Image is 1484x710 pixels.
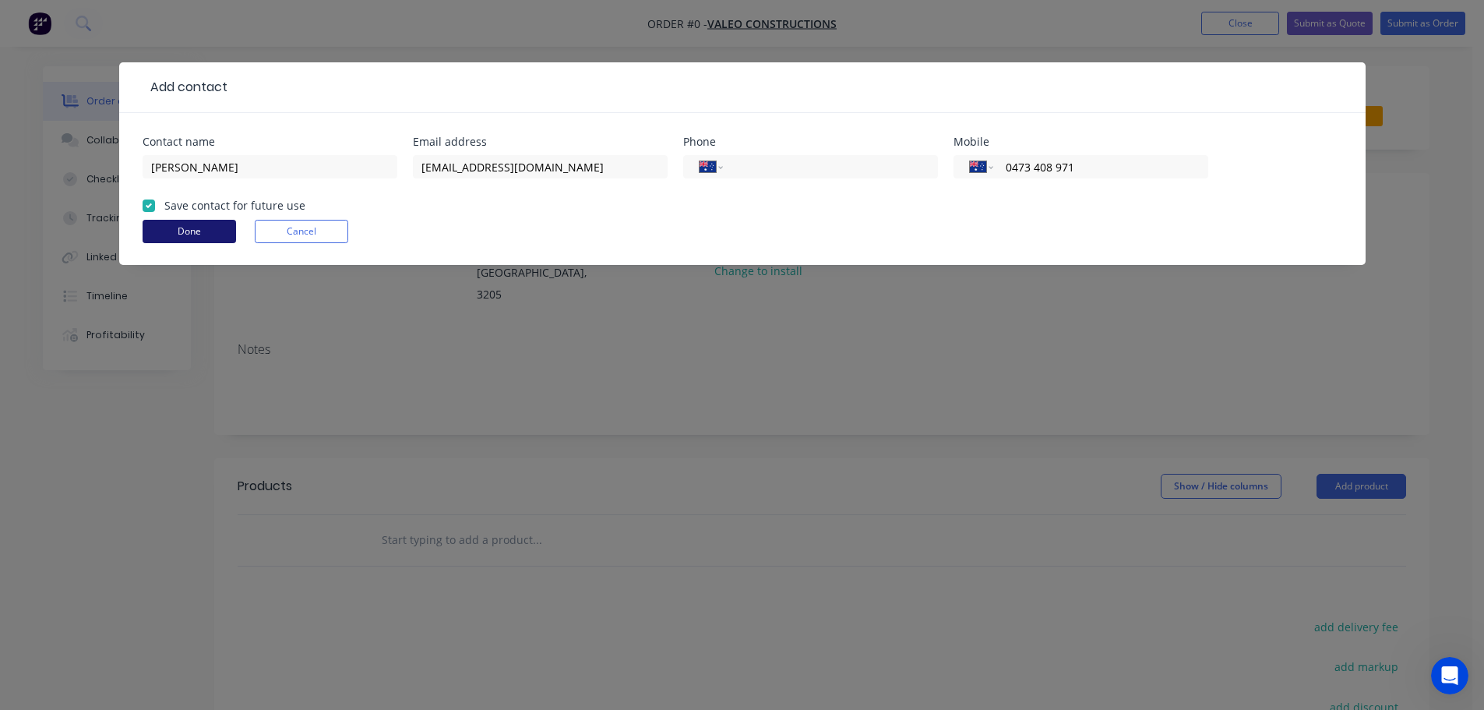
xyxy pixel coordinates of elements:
[143,136,397,147] div: Contact name
[164,197,305,214] label: Save contact for future use
[413,136,668,147] div: Email address
[143,78,227,97] div: Add contact
[683,136,938,147] div: Phone
[953,136,1208,147] div: Mobile
[255,220,348,243] button: Cancel
[1431,657,1468,694] iframe: Intercom live chat
[143,220,236,243] button: Done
